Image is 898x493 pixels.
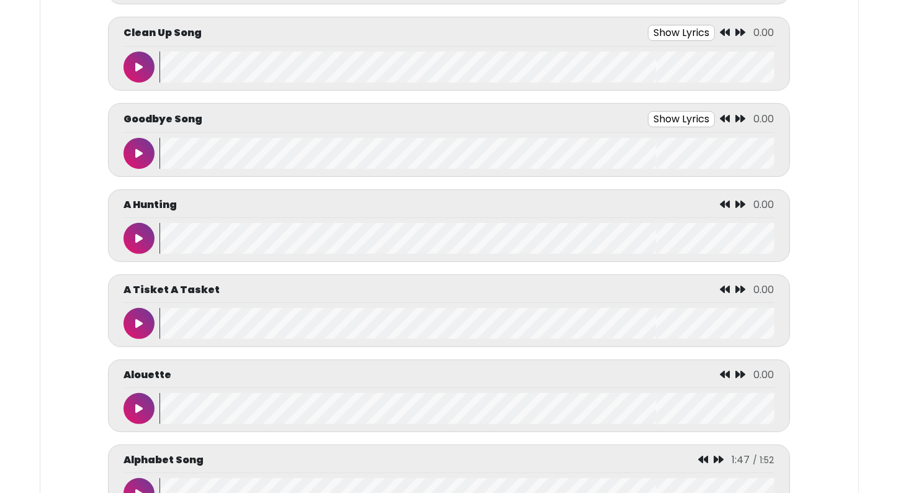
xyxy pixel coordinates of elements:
[754,112,775,126] span: 0.00
[754,368,775,382] span: 0.00
[648,111,715,127] button: Show Lyrics
[754,25,775,40] span: 0.00
[648,25,715,41] button: Show Lyrics
[123,368,171,382] p: Alouette
[123,112,202,127] p: Goodbye Song
[123,197,177,212] p: A Hunting
[732,453,750,467] span: 1:47
[754,283,775,297] span: 0.00
[123,25,202,40] p: Clean Up Song
[123,453,204,468] p: Alphabet Song
[754,197,775,212] span: 0.00
[753,454,775,466] span: / 1:52
[123,283,220,297] p: A Tisket A Tasket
